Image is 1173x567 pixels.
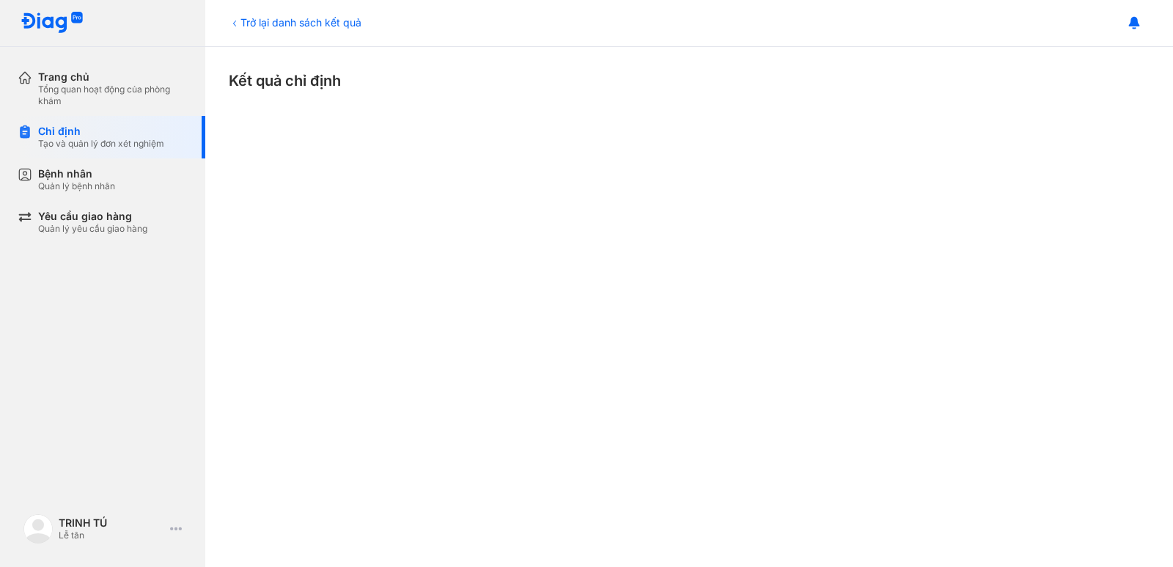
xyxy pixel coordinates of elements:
[23,514,53,544] img: logo
[38,125,164,138] div: Chỉ định
[21,12,84,34] img: logo
[38,70,188,84] div: Trang chủ
[229,70,1150,91] div: Kết quả chỉ định
[59,530,164,541] div: Lễ tân
[38,180,115,192] div: Quản lý bệnh nhân
[59,516,164,530] div: TRINH TÚ
[38,138,164,150] div: Tạo và quản lý đơn xét nghiệm
[38,167,115,180] div: Bệnh nhân
[38,210,147,223] div: Yêu cầu giao hàng
[229,15,361,30] div: Trở lại danh sách kết quả
[38,84,188,107] div: Tổng quan hoạt động của phòng khám
[38,223,147,235] div: Quản lý yêu cầu giao hàng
